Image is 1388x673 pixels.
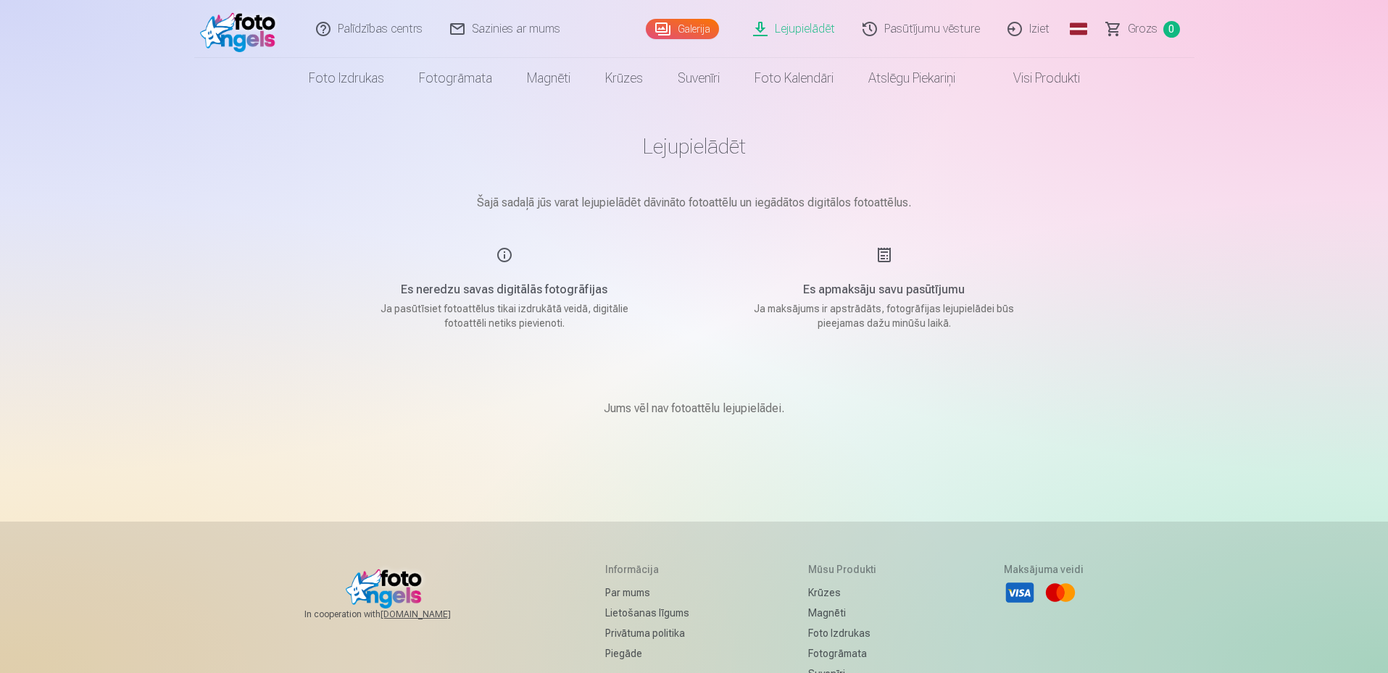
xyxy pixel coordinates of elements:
[332,133,1057,159] h1: Lejupielādēt
[402,58,510,99] a: Fotogrāmata
[604,400,784,417] p: Jums vēl nav fotoattēlu lejupielādei.
[808,603,884,623] a: Magnēti
[808,623,884,643] a: Foto izdrukas
[1163,21,1180,38] span: 0
[332,194,1057,212] p: Šajā sadaļā jūs varat lejupielādēt dāvināto fotoattēlu un iegādātos digitālos fotoattēlus.
[605,562,689,577] h5: Informācija
[605,623,689,643] a: Privātuma politika
[304,609,486,620] span: In cooperation with
[737,58,851,99] a: Foto kalendāri
[808,643,884,664] a: Fotogrāmata
[1004,577,1036,609] li: Visa
[510,58,588,99] a: Magnēti
[851,58,973,99] a: Atslēgu piekariņi
[747,281,1022,298] h5: Es apmaksāju savu pasūtījumu
[200,6,283,52] img: /fa1
[367,281,642,298] h5: Es neredzu savas digitālās fotogrāfijas
[291,58,402,99] a: Foto izdrukas
[646,19,719,39] a: Galerija
[808,562,884,577] h5: Mūsu produkti
[747,301,1022,330] p: Ja maksājums ir apstrādāts, fotogrāfijas lejupielādei būs pieejamas dažu minūšu laikā.
[808,582,884,603] a: Krūzes
[973,58,1097,99] a: Visi produkti
[605,582,689,603] a: Par mums
[588,58,660,99] a: Krūzes
[605,603,689,623] a: Lietošanas līgums
[1128,20,1158,38] span: Grozs
[660,58,737,99] a: Suvenīri
[605,643,689,664] a: Piegāde
[367,301,642,330] p: Ja pasūtīsiet fotoattēlus tikai izdrukātā veidā, digitālie fotoattēli netiks pievienoti.
[1004,562,1084,577] h5: Maksājuma veidi
[1044,577,1076,609] li: Mastercard
[381,609,486,620] a: [DOMAIN_NAME]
